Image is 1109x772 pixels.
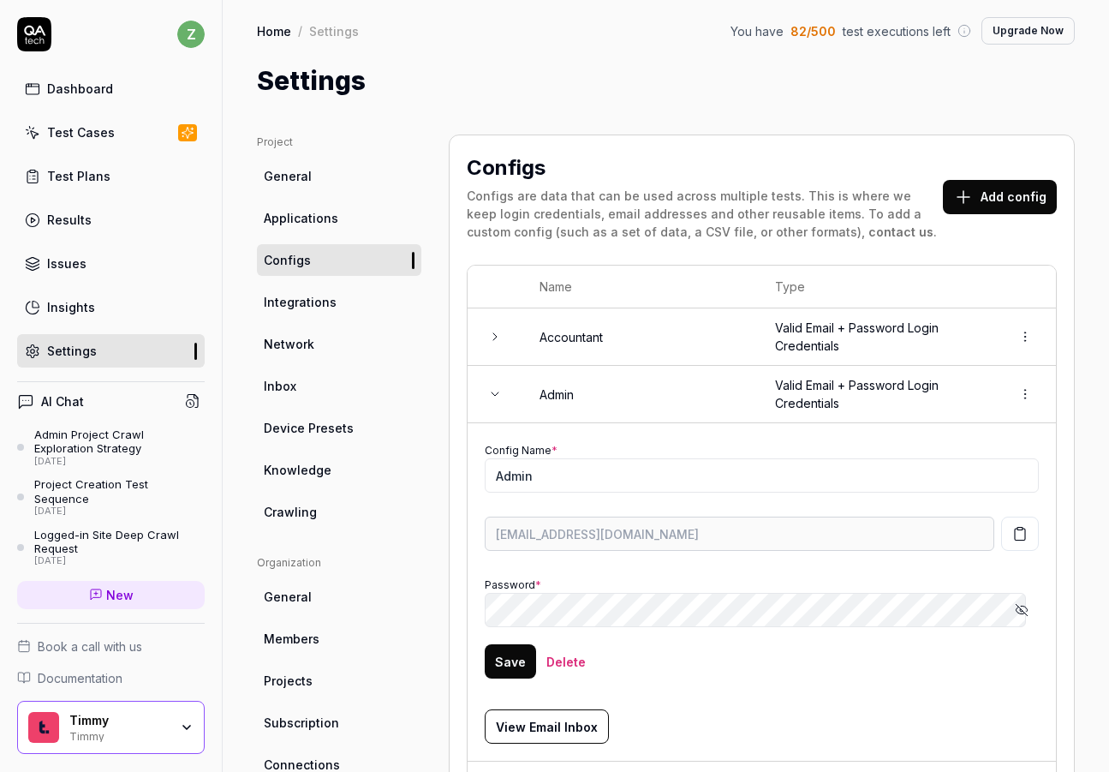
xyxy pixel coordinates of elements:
[17,701,205,754] button: Timmy LogoTimmyTimmy
[467,187,943,241] div: Configs are data that can be used across multiple tests. This is where we keep login credentials,...
[790,22,836,40] span: 82 / 500
[257,412,421,444] a: Device Presets
[1001,517,1039,551] button: Copy
[467,153,546,183] h2: Configs
[17,247,205,280] a: Issues
[17,203,205,236] a: Results
[257,160,421,192] a: General
[522,266,758,308] th: Name
[298,22,302,39] div: /
[17,528,205,567] a: Logged-in Site Deep Crawl Request[DATE]
[264,167,312,185] span: General
[758,366,994,423] td: Valid Email + Password Login Credentials
[257,581,421,613] a: General
[264,419,354,437] span: Device Presets
[264,588,312,606] span: General
[264,672,313,690] span: Projects
[257,707,421,739] a: Subscription
[257,286,421,318] a: Integrations
[485,578,541,591] label: Password
[257,370,421,402] a: Inbox
[485,709,1039,744] a: View Email Inbox
[264,293,337,311] span: Integrations
[34,506,205,518] div: [DATE]
[28,712,59,743] img: Timmy Logo
[34,456,205,468] div: [DATE]
[264,714,339,732] span: Subscription
[843,22,951,40] span: test executions left
[17,116,205,149] a: Test Cases
[41,392,84,410] h4: AI Chat
[485,709,609,744] button: View Email Inbox
[17,72,205,105] a: Dashboard
[34,528,205,556] div: Logged-in Site Deep Crawl Request
[264,251,311,269] span: Configs
[17,334,205,368] a: Settings
[264,335,314,353] span: Network
[106,586,134,604] span: New
[69,728,169,742] div: Timmy
[264,209,338,227] span: Applications
[17,669,205,687] a: Documentation
[47,123,115,141] div: Test Cases
[485,458,1039,493] input: My test user
[34,428,205,456] div: Admin Project Crawl Exploration Strategy
[485,444,557,457] label: Config Name
[17,159,205,193] a: Test Plans
[264,503,317,521] span: Crawling
[177,17,205,51] button: z
[17,477,205,517] a: Project Creation Test Sequence[DATE]
[264,461,331,479] span: Knowledge
[47,211,92,229] div: Results
[257,665,421,697] a: Projects
[257,135,421,150] div: Project
[17,428,205,467] a: Admin Project Crawl Exploration Strategy[DATE]
[264,377,296,395] span: Inbox
[943,180,1057,214] button: Add config
[257,496,421,528] a: Crawling
[17,290,205,324] a: Insights
[257,454,421,486] a: Knowledge
[47,298,95,316] div: Insights
[17,637,205,655] a: Book a call with us
[47,342,97,360] div: Settings
[34,555,205,567] div: [DATE]
[981,17,1075,45] button: Upgrade Now
[38,637,142,655] span: Book a call with us
[177,21,205,48] span: z
[730,22,784,40] span: You have
[257,22,291,39] a: Home
[758,266,994,308] th: Type
[38,669,122,687] span: Documentation
[17,581,205,609] a: New
[47,254,86,272] div: Issues
[257,62,366,100] h1: Settings
[758,308,994,366] td: Valid Email + Password Login Credentials
[536,644,596,679] button: Delete
[522,308,758,366] td: Accountant
[257,555,421,571] div: Organization
[485,644,536,679] button: Save
[257,202,421,234] a: Applications
[522,366,758,423] td: Admin
[69,713,169,728] div: Timmy
[309,22,359,39] div: Settings
[257,623,421,655] a: Members
[264,630,319,648] span: Members
[47,80,113,98] div: Dashboard
[34,477,205,506] div: Project Creation Test Sequence
[257,244,421,276] a: Configs
[868,224,933,239] a: contact us
[47,167,110,185] div: Test Plans
[257,328,421,360] a: Network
